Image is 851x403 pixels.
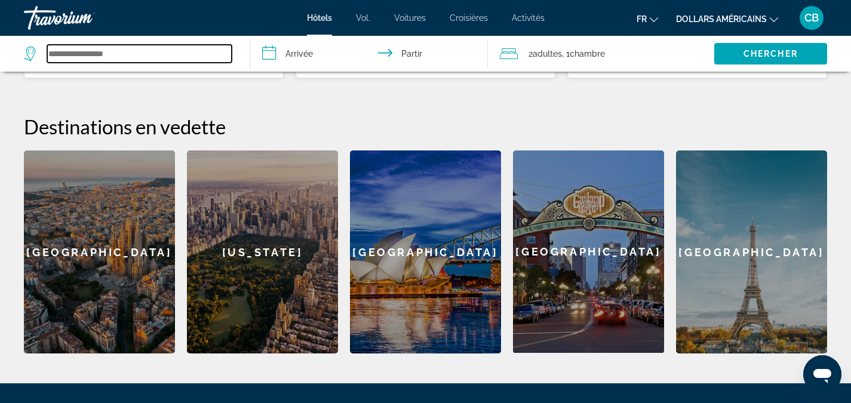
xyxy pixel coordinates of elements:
button: Voyageurs : 2 adultes, 0 enfants [488,36,714,72]
a: [GEOGRAPHIC_DATA] [676,150,827,353]
font: Chercher [744,49,798,59]
button: Chercher [714,43,827,64]
a: [GEOGRAPHIC_DATA] [24,150,175,353]
a: Voitures [394,13,426,23]
a: Activités [512,13,545,23]
font: adultes [533,49,562,59]
a: [US_STATE] [187,150,338,353]
button: Menu utilisateur [796,5,827,30]
button: Changer de devise [676,10,778,27]
a: Croisières [450,13,488,23]
font: 2 [529,49,533,59]
font: , 1 [562,49,570,59]
font: fr [637,14,647,24]
button: Dates d'arrivée et de départ [250,36,489,72]
a: Vol. [356,13,370,23]
a: [GEOGRAPHIC_DATA] [513,150,664,353]
button: Changer de langue [637,10,658,27]
font: CB [804,11,819,24]
iframe: Bouton de lancement de la fenêtre de messagerie [803,355,841,393]
a: Hôtels [307,13,332,23]
font: Chambre [570,49,605,59]
a: [GEOGRAPHIC_DATA] [350,150,501,353]
h2: Destinations en vedette [24,115,827,139]
div: [GEOGRAPHIC_DATA] [513,150,664,353]
a: Travorium [24,2,143,33]
font: dollars américains [676,14,767,24]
